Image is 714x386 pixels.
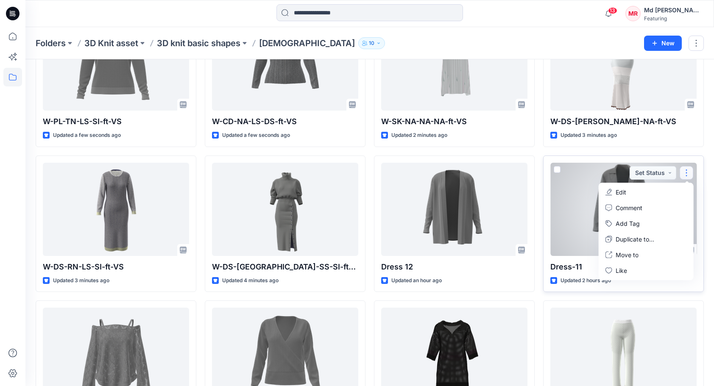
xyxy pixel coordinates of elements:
[381,163,527,256] a: Dress 12
[222,131,290,140] p: Updated a few seconds ago
[36,37,66,49] a: Folders
[53,276,109,285] p: Updated 3 minutes ago
[212,261,358,273] p: W-DS-[GEOGRAPHIC_DATA]-SS-SI-ft-VS
[391,131,447,140] p: Updated 2 minutes ago
[369,39,374,48] p: 10
[84,37,138,49] a: 3D Knit asset
[644,36,682,51] button: New
[550,17,697,111] a: W-DS-RN-SL-NA-ft-VS
[644,15,703,22] div: Featuring
[358,37,385,49] button: 10
[212,116,358,128] p: W-CD-NA-LS-DS-ft-VS
[616,250,639,259] p: Move to
[212,163,358,256] a: W-DS-TN-SS-SI-ft-VS
[550,261,697,273] p: Dress-11
[608,7,617,14] span: 13
[616,235,654,244] p: Duplicate to...
[381,116,527,128] p: W-SK-NA-NA-NA-ft-VS
[600,184,692,200] a: Edit
[391,276,442,285] p: Updated an hour ago
[43,116,189,128] p: W-PL-TN-LS-SI-ft-VS
[625,6,641,21] div: MR
[644,5,703,15] div: Md [PERSON_NAME][DEMOGRAPHIC_DATA]
[43,17,189,111] a: W-PL-TN-LS-SI-ft-VS
[212,17,358,111] a: W-CD-NA-LS-DS-ft-VS
[259,37,355,49] p: [DEMOGRAPHIC_DATA]
[616,266,627,275] p: Like
[561,131,617,140] p: Updated 3 minutes ago
[43,261,189,273] p: W-DS-RN-LS-SI-ft-VS
[43,163,189,256] a: W-DS-RN-LS-SI-ft-VS
[157,37,240,49] a: 3D knit basic shapes
[53,131,121,140] p: Updated a few seconds ago
[616,203,642,212] p: Comment
[222,276,279,285] p: Updated 4 minutes ago
[550,116,697,128] p: W-DS-[PERSON_NAME]-NA-ft-VS
[616,188,626,197] p: Edit
[550,163,697,256] a: Dress-11
[561,276,611,285] p: Updated 2 hours ago
[600,216,692,231] button: Add Tag
[381,17,527,111] a: W-SK-NA-NA-NA-ft-VS
[381,261,527,273] p: Dress 12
